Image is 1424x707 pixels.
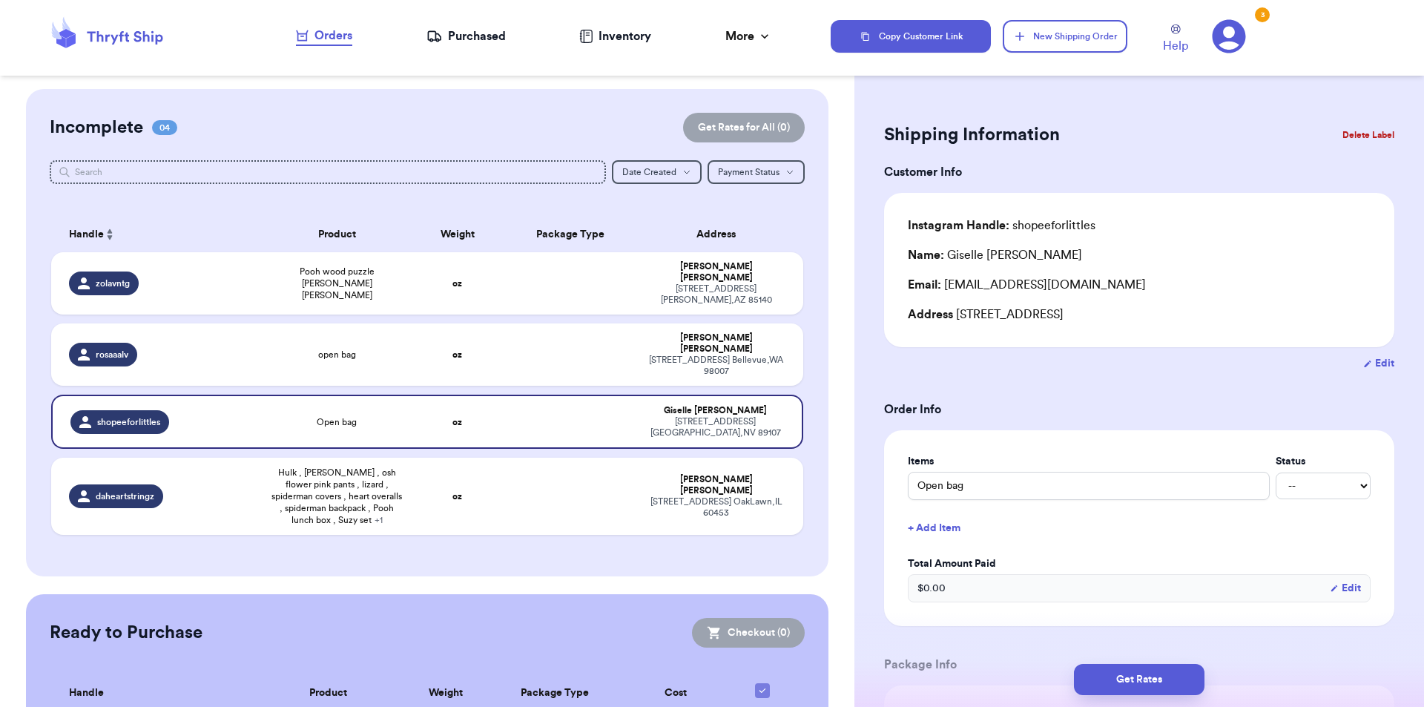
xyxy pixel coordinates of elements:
[69,685,104,701] span: Handle
[1163,24,1188,55] a: Help
[908,217,1095,234] div: shopeeforlittles
[452,350,462,359] strong: oz
[271,467,403,526] span: Hulk , [PERSON_NAME] , osh flower pink pants , lizard , spiderman covers , heart overalls , spide...
[296,27,352,46] a: Orders
[452,492,462,501] strong: oz
[96,490,154,502] span: daheartstringz
[375,516,383,525] span: + 1
[692,618,805,648] button: Checkout (0)
[1163,37,1188,55] span: Help
[908,246,1082,264] div: Giselle [PERSON_NAME]
[1363,356,1394,371] button: Edit
[908,220,1009,231] span: Instagram Handle:
[647,405,784,416] div: Giselle [PERSON_NAME]
[622,168,676,177] span: Date Created
[579,27,651,45] a: Inventory
[1074,664,1204,695] button: Get Rates
[152,120,177,135] span: 04
[452,418,462,427] strong: oz
[884,163,1394,181] h3: Customer Info
[683,113,805,142] button: Get Rates for All (0)
[97,416,160,428] span: shopeeforlittles
[831,20,991,53] button: Copy Customer Link
[452,279,462,288] strong: oz
[262,217,412,252] th: Product
[647,283,785,306] div: [STREET_ADDRESS] [PERSON_NAME] , AZ 85140
[902,512,1377,545] button: + Add Item
[296,27,352,45] div: Orders
[908,249,944,261] span: Name:
[317,416,357,428] span: Open bag
[718,168,779,177] span: Payment Status
[908,556,1371,571] label: Total Amount Paid
[426,27,506,45] a: Purchased
[318,349,356,361] span: open bag
[69,227,104,243] span: Handle
[412,217,503,252] th: Weight
[647,416,784,438] div: [STREET_ADDRESS] [GEOGRAPHIC_DATA] , NV 89107
[884,123,1060,147] h2: Shipping Information
[647,474,785,496] div: [PERSON_NAME] [PERSON_NAME]
[271,266,403,301] span: Pooh wood puzzle [PERSON_NAME] [PERSON_NAME]
[502,217,638,252] th: Package Type
[725,27,772,45] div: More
[612,160,702,184] button: Date Created
[647,261,785,283] div: [PERSON_NAME] [PERSON_NAME]
[908,454,1270,469] label: Items
[1276,454,1371,469] label: Status
[908,279,941,291] span: Email:
[647,332,785,355] div: [PERSON_NAME] [PERSON_NAME]
[884,401,1394,418] h3: Order Info
[638,217,803,252] th: Address
[50,116,143,139] h2: Incomplete
[50,160,607,184] input: Search
[104,226,116,243] button: Sort ascending
[96,277,130,289] span: zolavntg
[1212,19,1246,53] a: 3
[96,349,128,361] span: rosaaalv
[708,160,805,184] button: Payment Status
[1330,581,1361,596] button: Edit
[50,621,202,645] h2: Ready to Purchase
[908,309,953,320] span: Address
[647,496,785,519] div: [STREET_ADDRESS] OakLawn , IL 60453
[647,355,785,377] div: [STREET_ADDRESS] Bellevue , WA 98007
[908,276,1371,294] div: [EMAIL_ADDRESS][DOMAIN_NAME]
[908,306,1371,323] div: [STREET_ADDRESS]
[1336,119,1400,151] button: Delete Label
[1003,20,1127,53] button: New Shipping Order
[1255,7,1270,22] div: 3
[917,581,946,596] span: $ 0.00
